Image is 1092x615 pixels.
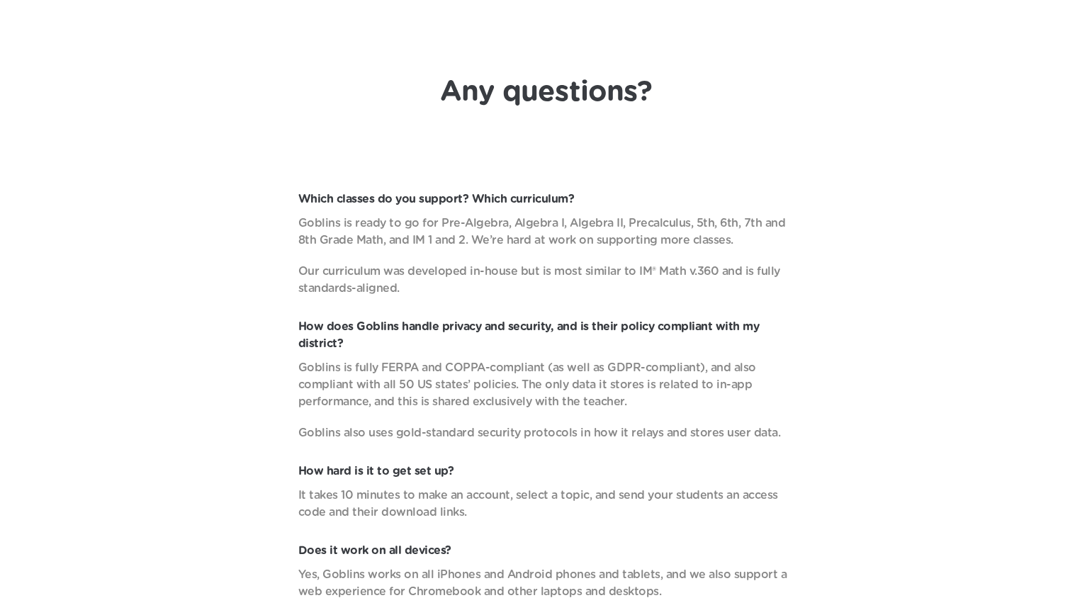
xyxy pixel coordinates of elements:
[298,263,794,297] p: Our curriculum was developed in-house but is most similar to IM® Math v.360 and is fully standard...
[440,75,652,109] h1: Any questions?
[298,463,794,480] p: How hard is it to get set up?
[298,359,794,410] p: Goblins is fully FERPA and COPPA-compliant (as well as GDPR-compliant), and also compliant with a...
[298,318,794,352] p: How does Goblins handle privacy and security, and is their policy compliant with my district?
[298,566,794,600] p: Yes, Goblins works on all iPhones and Android phones and tablets, and we also support a web exper...
[298,542,794,559] p: Does it work on all devices?
[298,424,794,441] p: Goblins also uses gold-standard security protocols in how it relays and stores user data.
[298,215,794,249] p: Goblins is ready to go for Pre-Algebra, Algebra I, Algebra II, Precalculus, 5th, 6th, 7th and 8th...
[298,191,794,208] p: Which classes do you support? Which curriculum?
[298,487,794,521] p: It takes 10 minutes to make an account, select a topic, and send your students an access code and...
